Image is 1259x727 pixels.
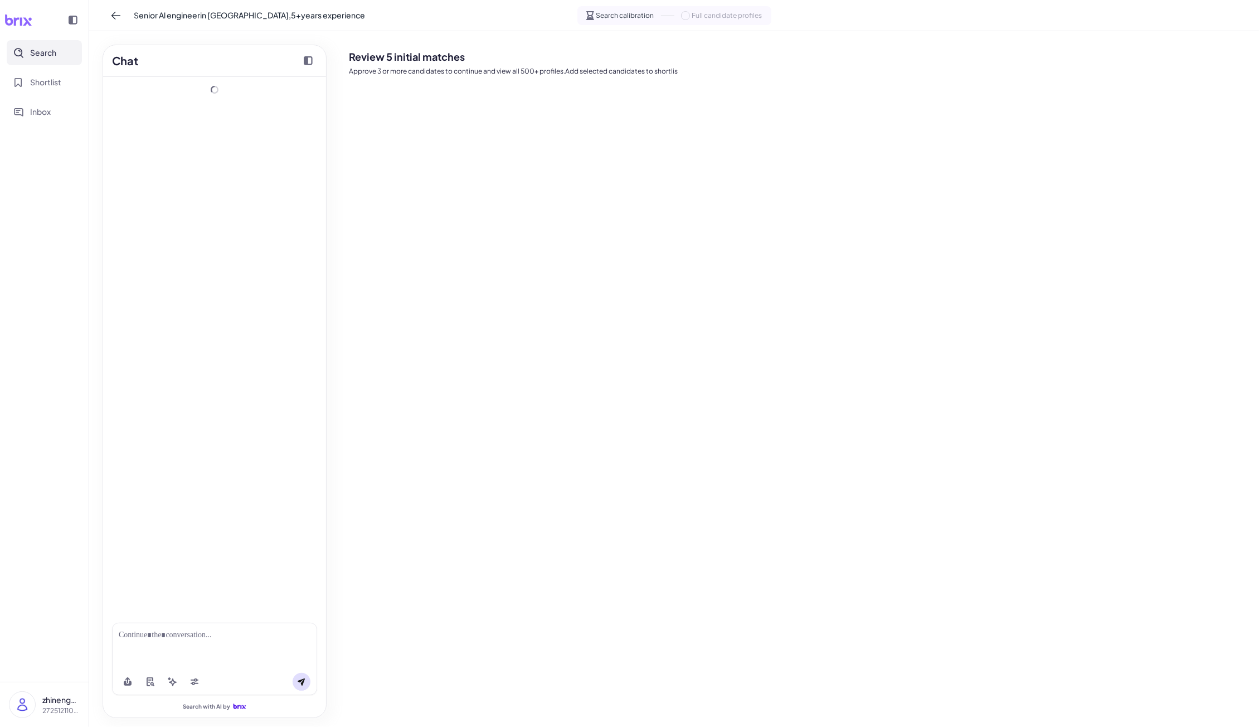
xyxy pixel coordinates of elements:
[112,52,138,69] h2: Chat
[299,52,317,70] button: Collapse chat
[30,106,51,118] span: Inbox
[9,692,35,718] img: user_logo.png
[183,703,231,710] span: Search with AI by
[7,99,82,124] button: Inbox
[692,11,762,21] span: Full candidate profiles
[349,66,1250,76] p: Approve 3 or more candidates to continue and view all 500+ profiles.Add selected candidates to sh...
[42,706,80,716] p: 2725121109 单人企业
[7,70,82,95] button: Shortlist
[293,673,310,691] button: Send message
[349,49,1250,64] h2: Review 5 initial matches
[42,694,80,706] p: zhineng666 lai666
[30,47,56,59] span: Search
[7,40,82,65] button: Search
[134,9,365,21] span: Senior Al engineerin [GEOGRAPHIC_DATA],5+years experience
[30,76,61,88] span: Shortlist
[596,11,654,21] span: Search calibration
